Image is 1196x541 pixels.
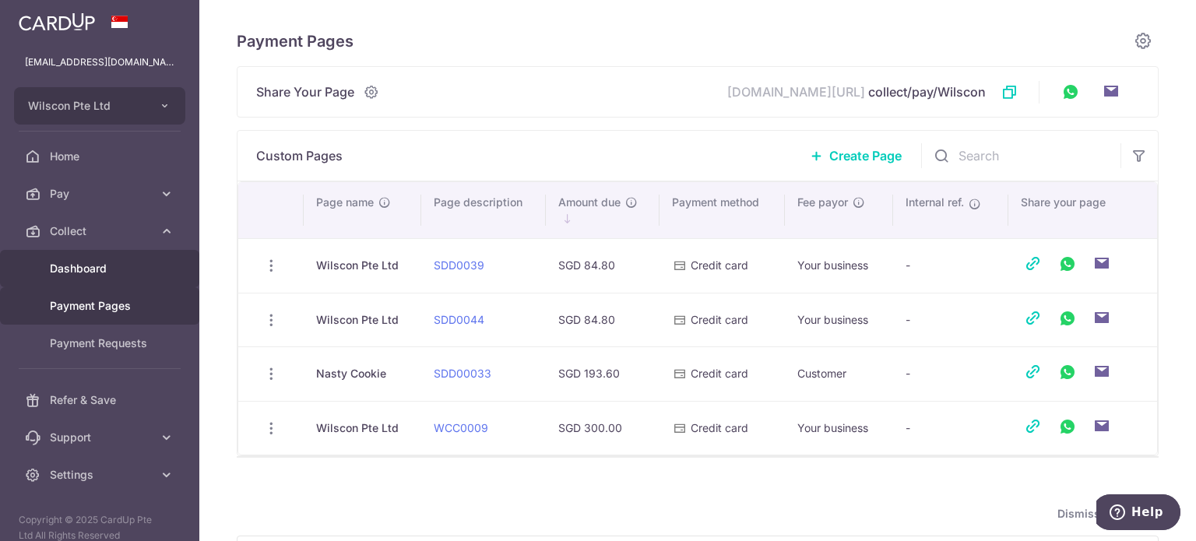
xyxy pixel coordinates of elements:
[558,195,621,210] span: Amount due
[546,238,660,293] td: SGD 84.80
[50,298,153,314] span: Payment Pages
[921,131,1120,181] input: Search
[256,83,354,101] span: Share Your Page
[1008,182,1157,238] th: Share your page
[35,11,67,25] span: Help
[434,421,488,434] a: WCC0009
[829,146,902,165] span: Create Page
[304,238,420,293] td: Wilscon Pte Ltd
[893,346,1009,401] td: -
[546,346,660,401] td: SGD 193.60
[50,335,153,351] span: Payment Requests
[434,367,491,380] a: SDD00033
[791,136,921,175] a: Create Page
[50,223,153,239] span: Collect
[893,182,1009,238] th: Internal ref.
[304,346,420,401] td: Nasty Cookie
[893,401,1009,455] td: -
[434,258,484,272] a: SDD0039
[304,293,420,347] td: Wilscon Pte Ltd
[660,182,785,238] th: Payment method
[868,84,986,100] span: collect/pay/Wilscon
[727,84,865,100] span: [DOMAIN_NAME][URL]
[1096,494,1180,533] iframe: Opens a widget where you can find more information
[797,421,868,434] span: Your business
[797,367,846,380] span: Customer
[546,401,660,455] td: SGD 300.00
[691,313,748,326] span: Credit card
[797,313,868,326] span: Your business
[691,367,748,380] span: Credit card
[50,186,153,202] span: Pay
[304,401,420,455] td: Wilscon Pte Ltd
[893,293,1009,347] td: -
[50,430,153,445] span: Support
[691,258,748,272] span: Credit card
[50,392,153,408] span: Refer & Save
[691,421,748,434] span: Credit card
[797,258,868,272] span: Your business
[316,195,374,210] span: Page name
[546,293,660,347] td: SGD 84.80
[256,146,343,165] p: Custom Pages
[1057,504,1152,523] span: Dismiss guide
[893,238,1009,293] td: -
[304,182,420,238] th: Page name
[785,182,893,238] th: Fee payor
[50,261,153,276] span: Dashboard
[237,29,354,54] h5: Payment Pages
[50,149,153,164] span: Home
[797,195,848,210] span: Fee payor
[434,313,484,326] a: SDD0044
[28,98,143,114] span: Wilscon Pte Ltd
[546,182,660,238] th: Amount due : activate to sort column descending
[14,87,185,125] button: Wilscon Pte Ltd
[19,12,95,31] img: CardUp
[25,54,174,70] p: [EMAIL_ADDRESS][DOMAIN_NAME]
[50,467,153,483] span: Settings
[421,182,547,238] th: Page description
